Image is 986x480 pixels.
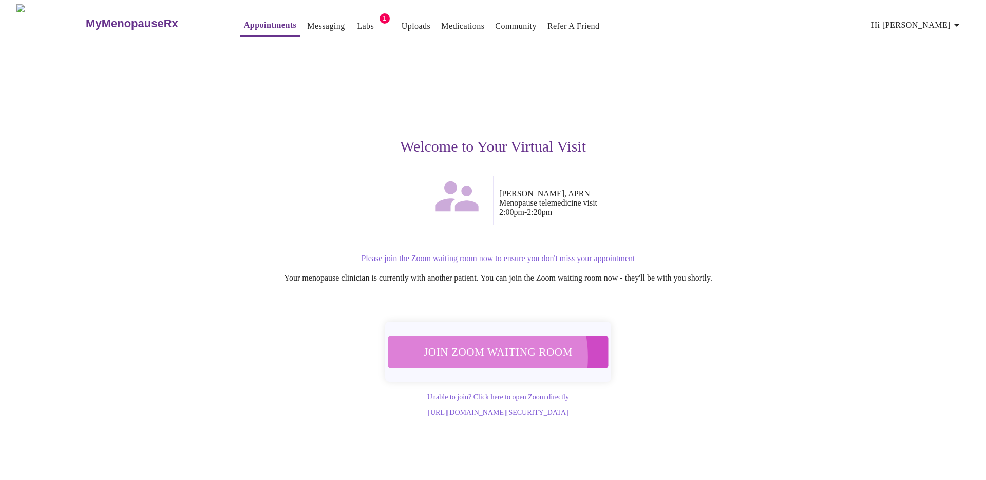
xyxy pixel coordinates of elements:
a: Community [495,19,537,33]
button: Community [491,16,541,36]
a: Uploads [402,19,431,33]
a: Unable to join? Click here to open Zoom directly [427,393,569,401]
p: Please join the Zoom waiting room now to ensure you don't miss your appointment [187,254,809,263]
a: [URL][DOMAIN_NAME][SECURITY_DATA] [428,409,568,416]
a: Messaging [307,19,345,33]
span: 1 [380,13,390,24]
button: Refer a Friend [543,16,604,36]
button: Medications [437,16,488,36]
a: Appointments [244,18,296,32]
p: [PERSON_NAME], APRN Menopause telemedicine visit 2:00pm - 2:20pm [499,189,809,217]
h3: MyMenopauseRx [86,17,178,30]
a: MyMenopauseRx [85,6,219,42]
button: Hi [PERSON_NAME] [867,15,967,35]
img: MyMenopauseRx Logo [16,4,85,43]
a: Refer a Friend [547,19,600,33]
button: Labs [349,16,382,36]
button: Join Zoom Waiting Room [383,335,613,368]
p: Your menopause clinician is currently with another patient. You can join the Zoom waiting room no... [187,273,809,283]
a: Labs [357,19,374,33]
button: Messaging [303,16,349,36]
button: Uploads [397,16,435,36]
a: Medications [441,19,484,33]
h3: Welcome to Your Virtual Visit [177,138,809,155]
span: Join Zoom Waiting Room [397,342,599,362]
span: Hi [PERSON_NAME] [871,18,963,32]
button: Appointments [240,15,300,37]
